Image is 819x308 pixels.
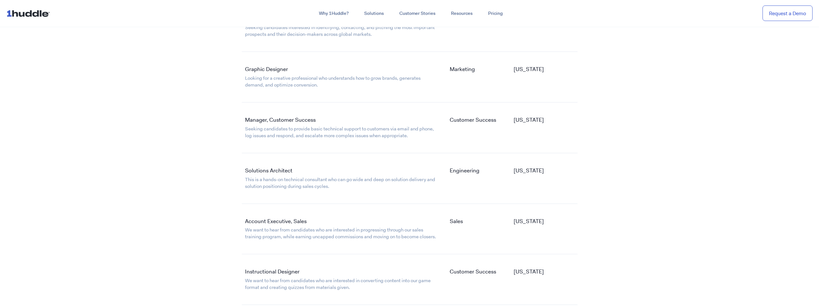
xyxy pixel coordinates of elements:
a: Seeking candidates interested in identifying, contacting, and pitching the most important prospec... [245,24,435,37]
a: Marketing [450,66,475,73]
a: Engineering [450,167,479,174]
a: Instructional Designer [245,268,300,275]
a: [US_STATE] [514,268,544,275]
a: This is a hands-on technical consultant who can go wide and deep on solution delivery and solutio... [245,176,435,190]
a: Request a Demo [763,5,813,21]
a: Resources [443,8,480,19]
a: Customer Success [450,116,496,123]
a: [US_STATE] [514,116,544,123]
a: Customer Stories [392,8,443,19]
a: Graphic Designer [245,66,288,73]
a: We want to hear from candidates who are interested in progressing through our sales training prog... [245,227,436,240]
a: Solutions Architect [245,167,292,174]
a: Seeking candidates to provide basic technical support to customers via email and phone, log issue... [245,126,434,139]
a: Solutions [356,8,392,19]
a: Looking for a creative professional who understands how to grow brands, generates demand, and opt... [245,75,421,88]
img: ... [6,7,53,19]
a: Account Executive, Sales [245,218,307,225]
a: Why 1Huddle? [311,8,356,19]
a: Customer Success [450,268,496,275]
a: Manager, Customer Success [245,116,316,123]
a: We want to hear from candidates who are interested in converting content into our game format and... [245,277,431,291]
a: [US_STATE] [514,167,544,174]
a: Pricing [480,8,510,19]
a: [US_STATE] [514,66,544,73]
a: Sales [450,218,463,225]
a: [US_STATE] [514,218,544,225]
